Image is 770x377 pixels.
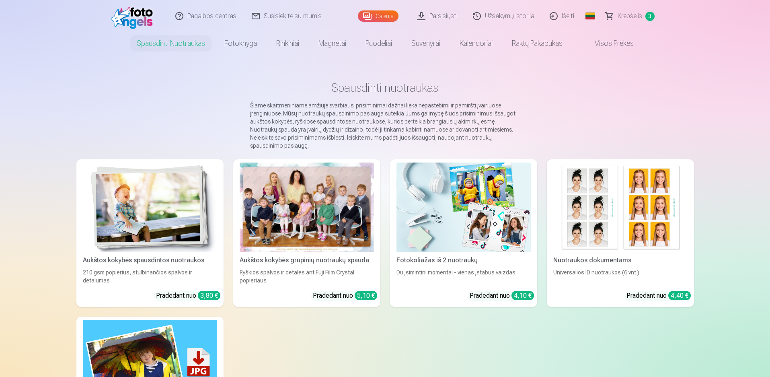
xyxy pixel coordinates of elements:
a: Rinkiniai [267,32,309,55]
img: Nuotraukos dokumentams [553,163,688,252]
div: 4,10 € [511,291,534,300]
a: Nuotraukos dokumentamsNuotraukos dokumentamsUniversalios ID nuotraukos (6 vnt.)Pradedant nuo 4,40 € [547,159,694,307]
a: Aukštos kokybės spausdintos nuotraukos Aukštos kokybės spausdintos nuotraukos210 gsm popierius, s... [76,159,224,307]
p: Šiame skaitmeniniame amžiuje svarbiausi prisiminimai dažnai lieka nepastebimi ir pamiršti įvairiu... [250,101,520,150]
span: 3 [645,12,655,21]
div: 5,10 € [355,291,377,300]
h1: Spausdinti nuotraukas [83,80,688,95]
img: Fotokoliažas iš 2 nuotraukų [396,163,531,252]
a: Fotokoliažas iš 2 nuotraukųFotokoliažas iš 2 nuotraukųDu įsimintini momentai - vienas įstabus vai... [390,159,537,307]
div: 4,40 € [668,291,691,300]
div: 3,80 € [198,291,220,300]
a: Visos prekės [572,32,643,55]
span: Krepšelis [618,11,642,21]
a: Suvenyrai [402,32,450,55]
a: Galerija [358,10,398,22]
div: Nuotraukos dokumentams [550,255,691,265]
a: Magnetai [309,32,356,55]
img: /fa2 [111,3,157,29]
div: Universalios ID nuotraukos (6 vnt.) [550,268,691,284]
div: 210 gsm popierius, stulbinančios spalvos ir detalumas [80,268,220,284]
div: Du įsimintini momentai - vienas įstabus vaizdas [393,268,534,284]
div: Aukštos kokybės spausdintos nuotraukos [80,255,220,265]
div: Pradedant nuo [156,291,220,301]
a: Aukštos kokybės grupinių nuotraukų spaudaRyškios spalvos ir detalės ant Fuji Film Crystal popieri... [233,159,380,307]
a: Kalendoriai [450,32,502,55]
div: Pradedant nuo [313,291,377,301]
img: Aukštos kokybės spausdintos nuotraukos [83,163,217,252]
div: Pradedant nuo [470,291,534,301]
div: Ryškios spalvos ir detalės ant Fuji Film Crystal popieriaus [236,268,377,284]
a: Spausdinti nuotraukas [127,32,215,55]
div: Pradedant nuo [626,291,691,301]
div: Aukštos kokybės grupinių nuotraukų spauda [236,255,377,265]
a: Fotoknyga [215,32,267,55]
a: Raktų pakabukas [502,32,572,55]
a: Puodeliai [356,32,402,55]
div: Fotokoliažas iš 2 nuotraukų [393,255,534,265]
